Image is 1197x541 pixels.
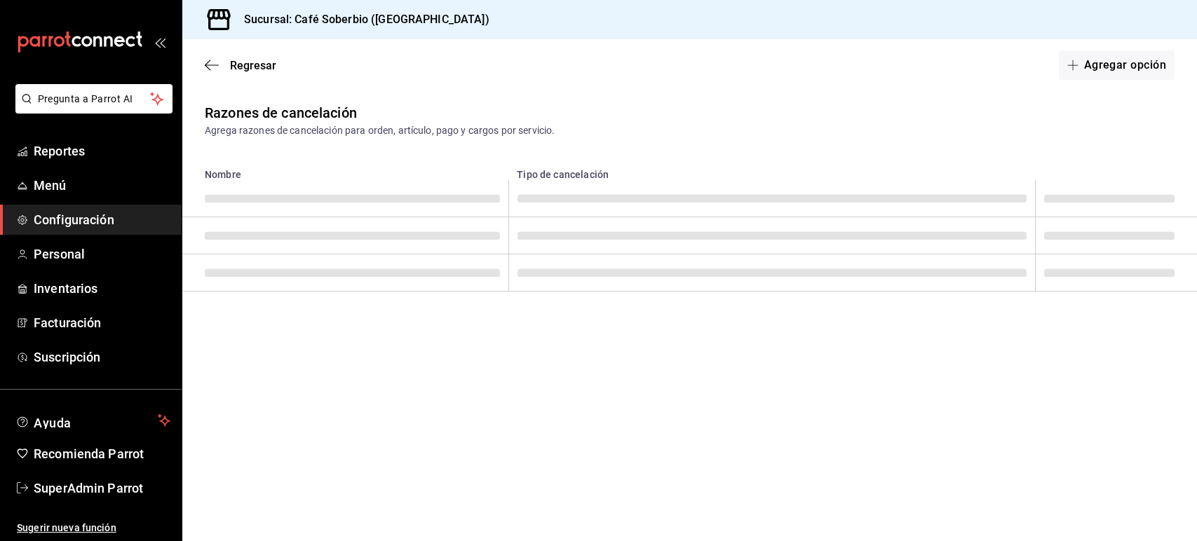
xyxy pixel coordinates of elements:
span: Menú [34,176,170,195]
span: Inventarios [34,279,170,298]
table: voidReasonsTable [182,160,1197,292]
span: Sugerir nueva función [17,521,170,535]
span: Ayuda [34,412,152,429]
div: Agrega razones de cancelación para orden, artículo, pago y cargos por servicio. [205,123,1175,138]
span: Configuración [34,210,170,229]
div: Razones de cancelación [205,102,357,123]
h3: Sucursal: Café Soberbio ([GEOGRAPHIC_DATA]) [233,11,489,28]
a: Pregunta a Parrot AI [10,102,173,116]
button: Regresar [205,59,276,72]
span: Recomienda Parrot [34,444,170,463]
span: Regresar [230,59,276,72]
span: Reportes [34,142,170,160]
span: Facturación [34,313,170,332]
span: SuperAdmin Parrot [34,479,170,498]
span: Pregunta a Parrot AI [38,92,151,107]
button: open_drawer_menu [154,36,165,48]
th: Nombre [182,160,508,180]
span: Personal [34,245,170,263]
button: Pregunta a Parrot AI [15,84,173,114]
button: Agregar opción [1059,50,1175,80]
th: Tipo de cancelación [508,160,1035,180]
span: Suscripción [34,348,170,367]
